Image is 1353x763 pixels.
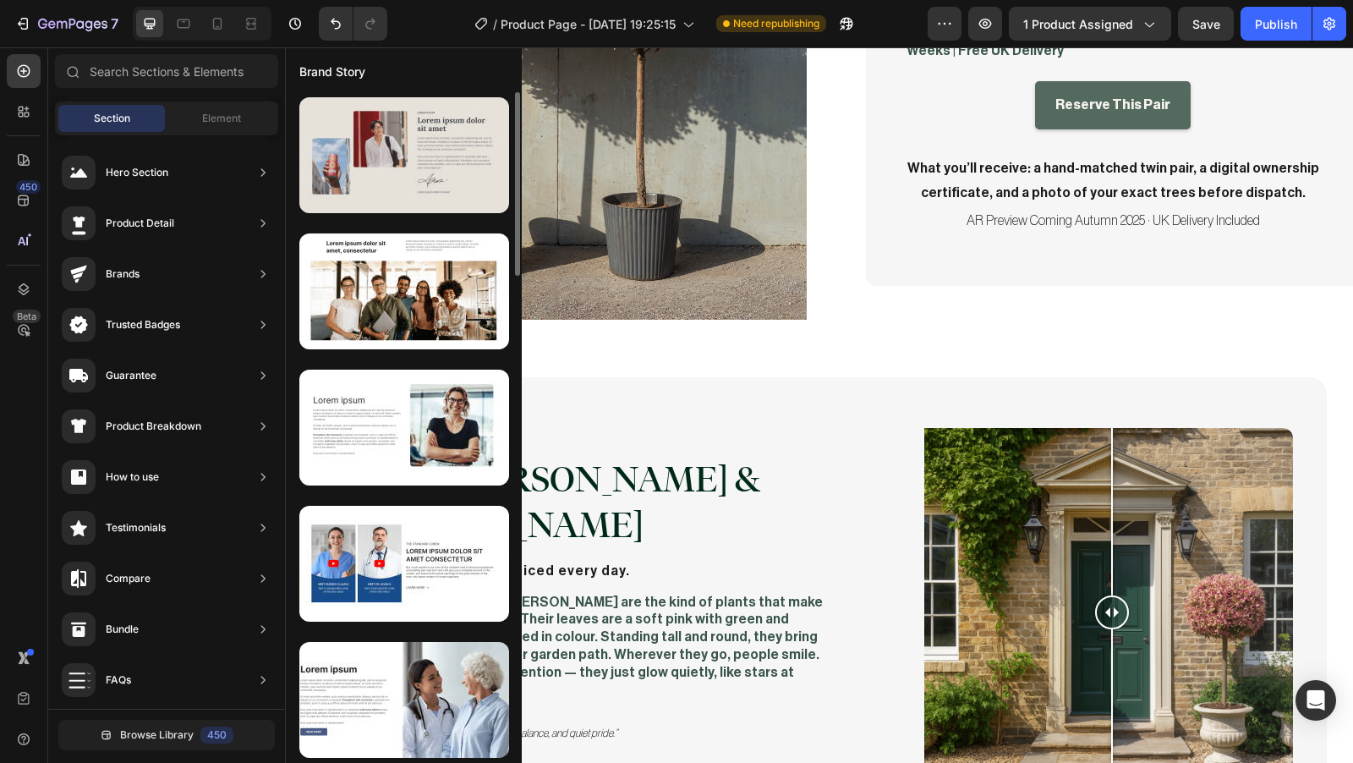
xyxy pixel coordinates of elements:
[106,266,140,283] div: Brands
[106,316,180,333] div: Trusted Badges
[120,727,194,743] span: Browse Library
[200,727,233,744] div: 450
[83,546,540,652] p: [PERSON_NAME] and [PERSON_NAME] are the kind of plants that make everything feel special. Their l...
[58,720,275,750] button: Browse Library450
[106,672,131,689] div: FAQs
[16,180,41,194] div: 450
[608,109,1049,158] p: What you’ll receive: a hand-matched twin pair, a digital ownership certificate, and a photo of yo...
[733,16,819,31] span: Need republishing
[106,418,201,435] div: Product Breakdown
[319,7,387,41] div: Undo/Redo
[7,7,126,41] button: 7
[106,519,166,536] div: Testimonials
[106,570,151,587] div: Compare
[202,111,241,126] span: Element
[1178,7,1234,41] button: Save
[1192,17,1220,31] span: Save
[13,310,41,323] div: Beta
[608,162,1049,186] p: AR Preview Coming Autumn 2025 · UK Delivery Included
[285,47,1353,763] iframe: Design area
[1255,15,1297,33] div: Publish
[493,15,497,33] span: /
[94,111,130,126] span: Section
[106,621,139,638] div: Bundle
[106,164,168,181] div: Hero Section
[501,15,676,33] span: Product Page - [DATE] 19:25:15
[55,54,278,88] input: Search Sections & Elements
[83,680,332,691] i: “Framing your entrance with colour, balance, and quiet pride.”
[83,512,540,536] p: Planted once, but noticed every day.
[1023,15,1133,33] span: 1 product assigned
[106,469,159,486] div: How to use
[1295,680,1336,721] div: Open Intercom Messenger
[81,408,542,503] h2: Meet [PERSON_NAME] & [PERSON_NAME]
[106,215,174,232] div: Product Detail
[111,14,118,34] p: 7
[1009,7,1171,41] button: 1 product assigned
[1241,7,1312,41] button: Publish
[106,367,156,384] div: Guarantee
